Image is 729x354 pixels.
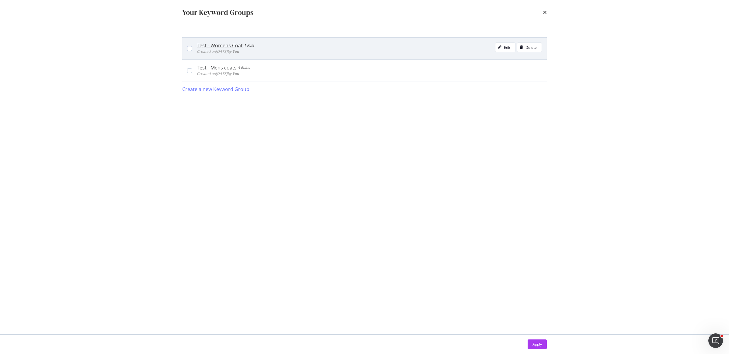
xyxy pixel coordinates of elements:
[182,86,249,93] div: Create a new Keyword Group
[197,65,237,71] div: Test - Mens coats
[504,45,510,50] div: Edit
[528,339,547,349] button: Apply
[232,49,239,54] b: You
[197,71,239,76] span: Created on [DATE] by
[182,82,249,96] button: Create a new Keyword Group
[708,333,723,348] iframe: Intercom live chat
[197,42,243,49] div: Test - Womens Coat
[532,342,542,347] div: Apply
[238,65,250,71] div: 4 Rules
[495,42,515,52] button: Edit
[182,7,253,18] div: Your Keyword Groups
[543,7,547,18] div: times
[244,42,254,49] div: 1 Rule
[232,71,239,76] b: You
[525,45,537,50] div: Delete
[517,42,542,52] button: Delete
[197,49,239,54] span: Created on [DATE] by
